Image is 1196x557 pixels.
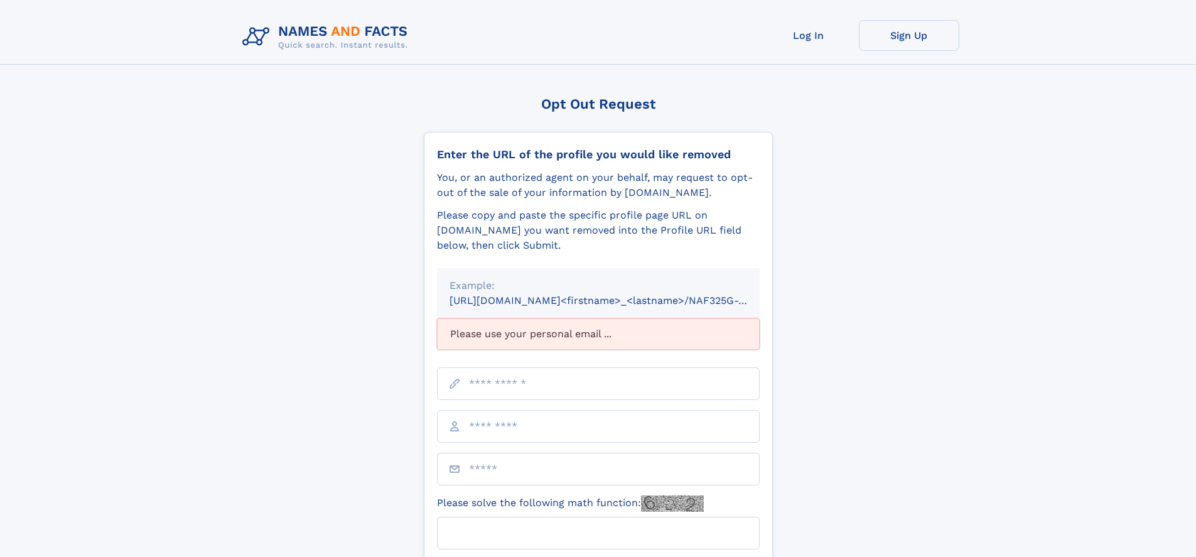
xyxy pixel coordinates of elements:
a: Log In [758,20,859,51]
div: Please use your personal email ... [437,318,760,350]
div: Example: [450,278,747,293]
div: Please copy and paste the specific profile page URL on [DOMAIN_NAME] you want removed into the Pr... [437,208,760,253]
div: Opt Out Request [424,96,773,112]
a: Sign Up [859,20,959,51]
div: Enter the URL of the profile you would like removed [437,148,760,161]
small: [URL][DOMAIN_NAME]<firstname>_<lastname>/NAF325G-xxxxxxxx [450,295,784,306]
label: Please solve the following math function: [437,495,704,512]
div: You, or an authorized agent on your behalf, may request to opt-out of the sale of your informatio... [437,170,760,200]
img: Logo Names and Facts [237,20,418,54]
